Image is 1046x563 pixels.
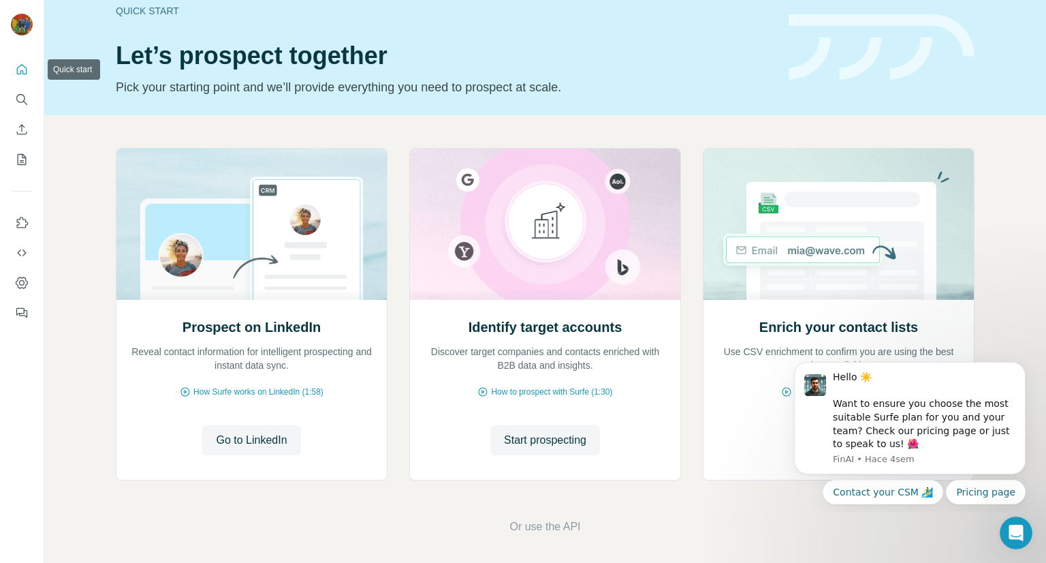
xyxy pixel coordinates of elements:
[490,425,600,455] button: Start prospecting
[1000,517,1032,549] iframe: Intercom live chat
[116,149,387,300] img: Prospect on LinkedIn
[11,211,33,235] button: Use Surfe on LinkedIn
[504,432,586,448] span: Start prospecting
[409,149,681,300] img: Identify target accounts
[424,345,667,372] p: Discover target companies and contacts enriched with B2B data and insights.
[717,345,960,372] p: Use CSV enrichment to confirm you are using the best data available.
[703,149,974,300] img: Enrich your contact lists
[774,350,1046,513] iframe: Intercom notifications mensaje
[11,241,33,265] button: Use Surfe API
[130,345,373,372] p: Reveal contact information for intelligent prospecting and instant data sync.
[759,318,918,337] h2: Enrich your contact lists
[11,117,33,142] button: Enrich CSV
[789,14,974,80] img: banner
[11,87,33,112] button: Search
[11,57,33,82] button: Quick start
[116,78,772,97] p: Pick your starting point and we’ll provide everything you need to prospect at scale.
[509,519,580,535] button: Or use the API
[491,386,612,398] span: How to prospect with Surfe (1:30)
[116,4,772,18] div: Quick start
[469,318,622,337] h2: Identify target accounts
[183,318,321,337] h2: Prospect on LinkedIn
[11,271,33,295] button: Dashboard
[216,432,287,448] span: Go to LinkedIn
[11,14,33,35] img: Avatar
[116,42,772,70] h1: Let’s prospect together
[11,147,33,172] button: My lists
[202,425,300,455] button: Go to LinkedIn
[11,301,33,325] button: Feedback
[193,386,323,398] span: How Surfe works on LinkedIn (1:58)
